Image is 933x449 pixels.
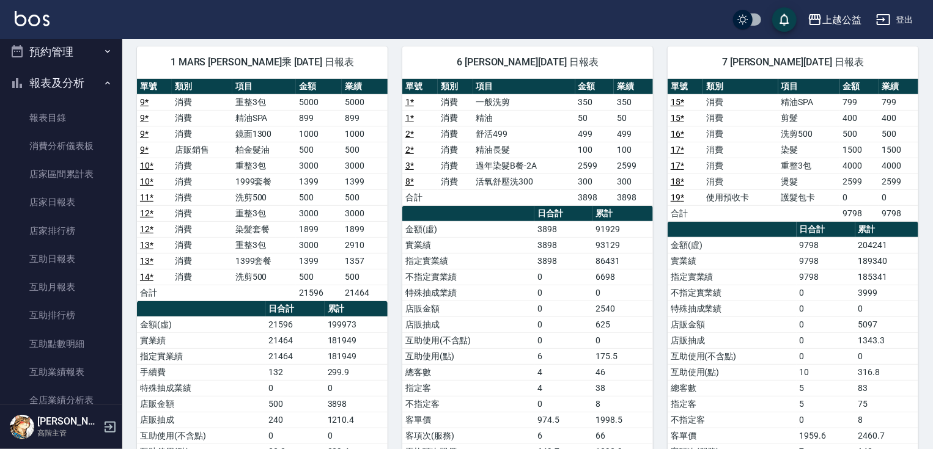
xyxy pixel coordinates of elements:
td: 金額(虛) [137,316,266,332]
td: 91929 [592,221,653,237]
td: 799 [879,94,918,110]
td: 消費 [172,221,232,237]
td: 重整3包 [232,237,297,253]
td: 625 [592,316,653,332]
td: 500 [296,189,342,205]
td: 店販抽成 [668,332,797,348]
td: 1343.3 [855,332,918,348]
td: 0 [797,348,855,364]
td: 店販抽成 [402,316,534,332]
td: 燙髮 [778,173,840,189]
td: 46 [592,364,653,380]
td: 消費 [172,126,232,142]
td: 899 [342,110,388,126]
td: 83 [855,380,918,396]
td: 50 [614,110,653,126]
th: 項目 [473,79,575,95]
td: 消費 [438,126,473,142]
td: 特殊抽成業績 [137,380,266,396]
td: 不指定客 [402,396,534,412]
td: 5 [797,396,855,412]
span: 7 [PERSON_NAME][DATE] 日報表 [682,56,904,68]
td: 特殊抽成業績 [668,301,797,316]
td: 5000 [342,94,388,110]
td: 0 [797,301,855,316]
td: 0 [534,285,592,301]
td: 3000 [296,237,342,253]
td: 2599 [840,173,879,189]
td: 1500 [840,142,879,158]
td: 240 [266,412,325,428]
td: 9798 [797,269,855,285]
td: 189340 [855,253,918,269]
td: 300 [575,173,614,189]
th: 日合計 [266,301,325,317]
a: 互助日報表 [5,245,117,273]
td: 柏金髮油 [232,142,297,158]
td: 客單價 [402,412,534,428]
a: 店家排行榜 [5,217,117,245]
th: 類別 [172,79,232,95]
td: 精油長髮 [473,142,575,158]
td: 消費 [172,253,232,269]
td: 2460.7 [855,428,918,444]
td: 799 [840,94,879,110]
td: 185341 [855,269,918,285]
td: 1899 [296,221,342,237]
td: 洗剪500 [232,189,297,205]
td: 86431 [592,253,653,269]
td: 消費 [172,237,232,253]
td: 合計 [402,189,438,205]
td: 4000 [840,158,879,173]
td: 350 [575,94,614,110]
td: 499 [614,126,653,142]
td: 消費 [172,158,232,173]
td: 6698 [592,269,653,285]
button: 上越公益 [803,7,866,32]
img: Logo [15,11,50,26]
td: 500 [879,126,918,142]
td: 8 [855,412,918,428]
td: 2599 [879,173,918,189]
td: 店販金額 [137,396,266,412]
td: 互助使用(點) [668,364,797,380]
td: 181949 [325,332,388,348]
td: 一般洗剪 [473,94,575,110]
table: a dense table [137,79,388,301]
th: 業績 [879,79,918,95]
td: 10 [797,364,855,380]
td: 0 [266,428,325,444]
td: 1000 [296,126,342,142]
td: 300 [614,173,653,189]
td: 鏡面1300 [232,126,297,142]
td: 0 [797,412,855,428]
td: 400 [879,110,918,126]
td: 500 [296,142,342,158]
td: 店販金額 [668,316,797,332]
td: 3898 [534,237,592,253]
td: 重整3包 [778,158,840,173]
td: 染髮 [778,142,840,158]
td: 5 [797,380,855,396]
td: 實業績 [402,237,534,253]
td: 總客數 [668,380,797,396]
td: 互助使用(點) [402,348,534,364]
td: 舒活499 [473,126,575,142]
td: 不指定實業績 [668,285,797,301]
td: 客項次(服務) [402,428,534,444]
td: 0 [325,428,388,444]
td: 手續費 [137,364,266,380]
td: 1399 [342,173,388,189]
table: a dense table [402,79,653,206]
td: 店販金額 [402,301,534,316]
a: 全店業績分析表 [5,386,117,414]
td: 299.9 [325,364,388,380]
td: 974.5 [534,412,592,428]
td: 5000 [296,94,342,110]
td: 0 [534,332,592,348]
td: 消費 [703,142,778,158]
th: 項目 [778,79,840,95]
td: 50 [575,110,614,126]
td: 0 [534,269,592,285]
td: 500 [342,269,388,285]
